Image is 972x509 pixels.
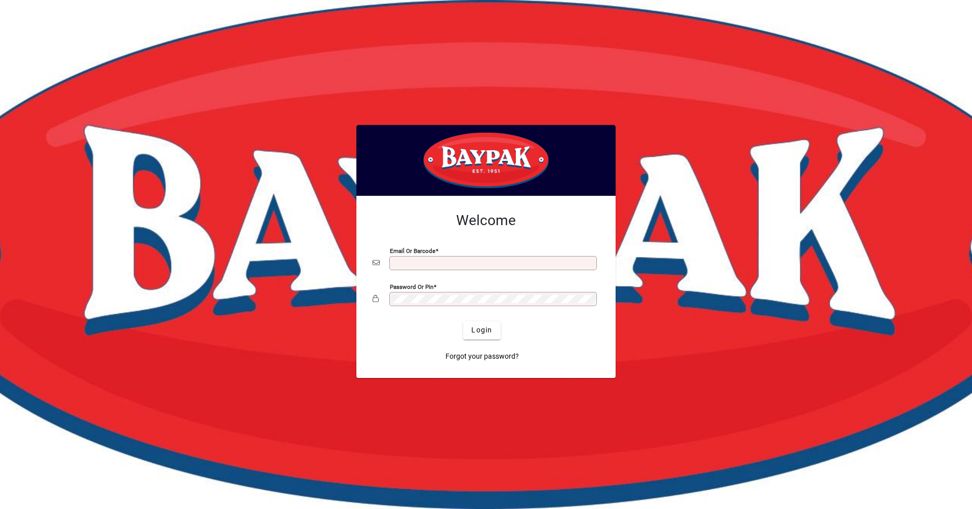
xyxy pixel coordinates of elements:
[445,351,519,362] span: Forgot your password?
[390,247,435,254] mat-label: Email or Barcode
[471,325,492,335] span: Login
[441,348,523,366] a: Forgot your password?
[390,283,433,290] mat-label: Password or Pin
[463,321,500,340] button: Login
[373,212,599,229] h2: Welcome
